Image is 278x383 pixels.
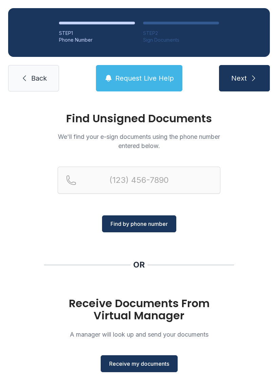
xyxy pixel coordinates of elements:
[58,113,220,124] h1: Find Unsigned Documents
[111,220,168,228] span: Find by phone number
[115,73,174,83] span: Request Live Help
[58,132,220,150] p: We'll find your e-sign documents using the phone number entered below.
[231,73,247,83] span: Next
[59,30,135,37] div: STEP 1
[133,259,145,270] div: OR
[59,37,135,43] div: Phone Number
[58,167,220,194] input: Reservation phone number
[31,73,47,83] span: Back
[143,37,219,43] div: Sign Documents
[58,297,220,322] h1: Receive Documents From Virtual Manager
[58,330,220,339] p: A manager will look up and send your documents
[109,360,169,368] span: Receive my documents
[143,30,219,37] div: STEP 2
